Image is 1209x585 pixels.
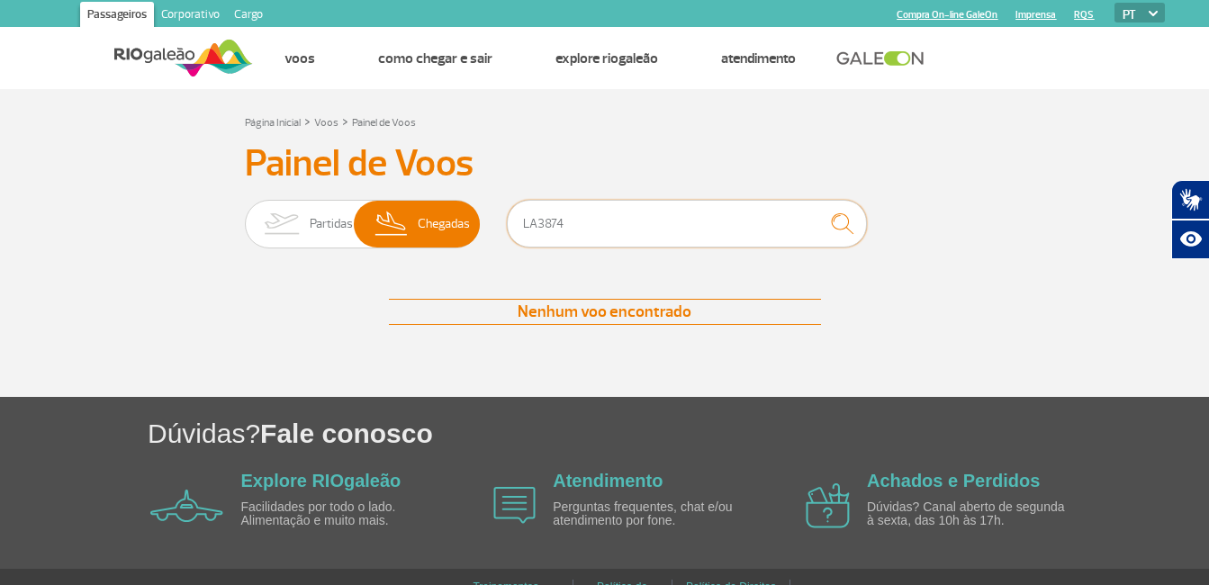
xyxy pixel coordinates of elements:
span: Chegadas [418,201,470,247]
a: > [342,111,348,131]
a: Passageiros [80,2,154,31]
span: Fale conosco [260,418,433,448]
a: Corporativo [154,2,227,31]
h1: Dúvidas? [148,415,1209,452]
p: Facilidades por todo o lado. Alimentação e muito mais. [241,500,448,528]
a: Voos [314,116,338,130]
h3: Painel de Voos [245,141,965,186]
a: Atendimento [553,471,663,490]
a: Atendimento [721,49,796,67]
button: Abrir recursos assistivos. [1171,220,1209,259]
img: airplane icon [806,483,850,528]
a: > [304,111,311,131]
input: Voo, cidade ou cia aérea [507,200,867,247]
a: Achados e Perdidos [867,471,1040,490]
span: Partidas [310,201,353,247]
a: Página Inicial [245,116,301,130]
a: Painel de Voos [352,116,416,130]
div: Plugin de acessibilidade da Hand Talk. [1171,180,1209,259]
div: Nenhum voo encontrado [389,299,821,325]
img: airplane icon [493,487,536,524]
a: Cargo [227,2,270,31]
a: Compra On-line GaleOn [897,9,997,21]
button: Abrir tradutor de língua de sinais. [1171,180,1209,220]
a: Imprensa [1015,9,1056,21]
p: Dúvidas? Canal aberto de segunda à sexta, das 10h às 17h. [867,500,1074,528]
img: airplane icon [150,490,223,522]
img: slider-desembarque [365,201,419,247]
img: slider-embarque [253,201,310,247]
a: Explore RIOgaleão [555,49,658,67]
a: Voos [284,49,315,67]
a: Explore RIOgaleão [241,471,401,490]
a: RQS [1074,9,1094,21]
p: Perguntas frequentes, chat e/ou atendimento por fone. [553,500,760,528]
a: Como chegar e sair [378,49,492,67]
